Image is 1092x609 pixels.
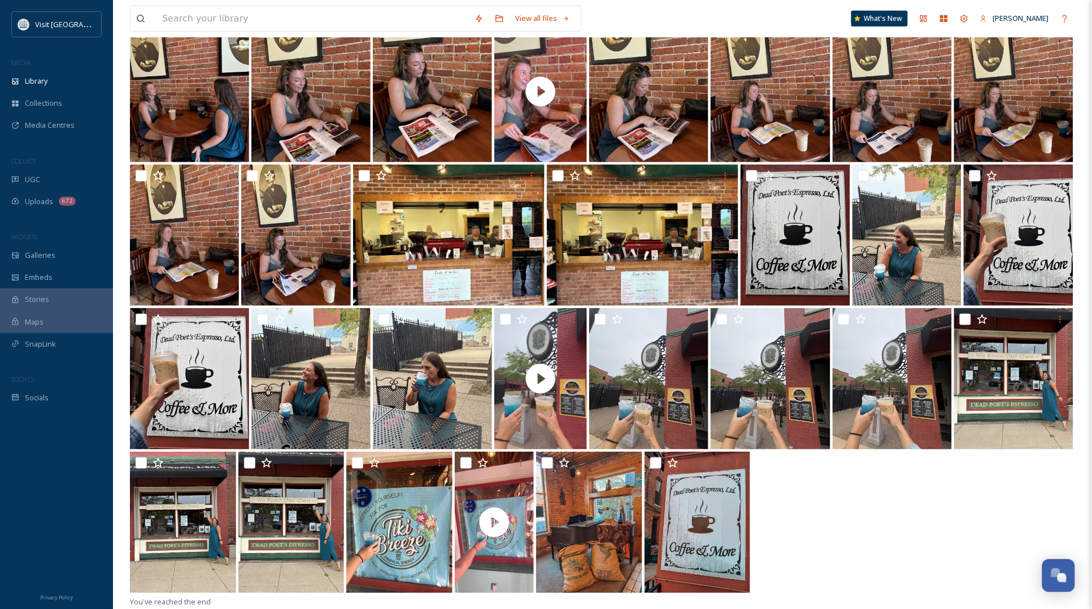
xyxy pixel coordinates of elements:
[833,308,952,450] img: IMG_0044.jpeg
[25,339,56,349] span: SnapLink
[974,7,1055,29] a: [PERSON_NAME]
[241,165,350,306] img: IMG_0032.jpeg
[954,308,1073,450] img: IMG_0051.jpeg
[130,597,211,607] span: You've reached the end
[251,21,371,162] img: IMG_0025.jpeg
[130,308,249,450] img: IMG_0036.jpeg
[373,21,492,162] img: IMG_0024.jpeg
[851,11,908,27] a: What's New
[11,375,34,383] span: SOCIALS
[25,294,49,305] span: Stories
[510,7,576,29] a: View all files
[852,165,962,306] img: IMG_0039.jpeg
[353,165,545,306] img: IMG_0033.jpeg
[711,308,830,450] img: IMG_0043.jpeg
[993,13,1049,23] span: [PERSON_NAME]
[25,196,53,207] span: Uploads
[35,19,123,29] span: Visit [GEOGRAPHIC_DATA]
[373,308,492,450] img: IMG_0040.jpeg
[964,165,1073,306] img: IMG_0037.jpeg
[547,165,738,306] img: IMG_0034.jpeg
[130,21,249,162] img: IMG_0023.jpeg
[11,232,37,241] span: WIDGETS
[156,6,469,31] input: Search your library
[238,452,345,593] img: IMG_0054.jpeg
[11,58,31,67] span: MEDIA
[494,308,587,450] img: thumbnail
[589,21,708,162] img: IMG_0026.jpeg
[25,98,62,109] span: Collections
[25,317,43,327] span: Maps
[494,21,587,162] img: thumbnail
[25,272,53,283] span: Embeds
[346,452,453,593] img: IMG_0048.jpeg
[130,165,239,306] img: IMG_0028.jpeg
[25,392,49,403] span: Socials
[59,197,76,206] div: 672
[40,594,73,601] span: Privacy Policy
[11,157,36,165] span: COLLECT
[589,308,708,450] img: IMG_0042.jpeg
[25,174,40,185] span: UGC
[130,452,236,593] img: IMG_0052.jpeg
[25,120,75,131] span: Media Centres
[40,590,73,603] a: Privacy Policy
[25,76,47,87] span: Library
[251,308,371,450] img: IMG_0038.jpeg
[645,452,751,593] img: Dead Poet's Espresso.jpg
[1042,559,1075,592] button: Open Chat
[833,21,952,162] img: IMG_0031.jpeg
[711,21,830,162] img: IMG_0029.jpeg
[455,452,534,593] img: thumbnail
[536,452,642,593] img: Dead Poet's Espresso (1).jpg
[18,19,29,30] img: QCCVB_VISIT_vert_logo_4c_tagline_122019.svg
[954,21,1073,162] img: IMG_0030.jpeg
[25,250,55,261] span: Galleries
[741,165,850,306] img: IMG_0035.jpeg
